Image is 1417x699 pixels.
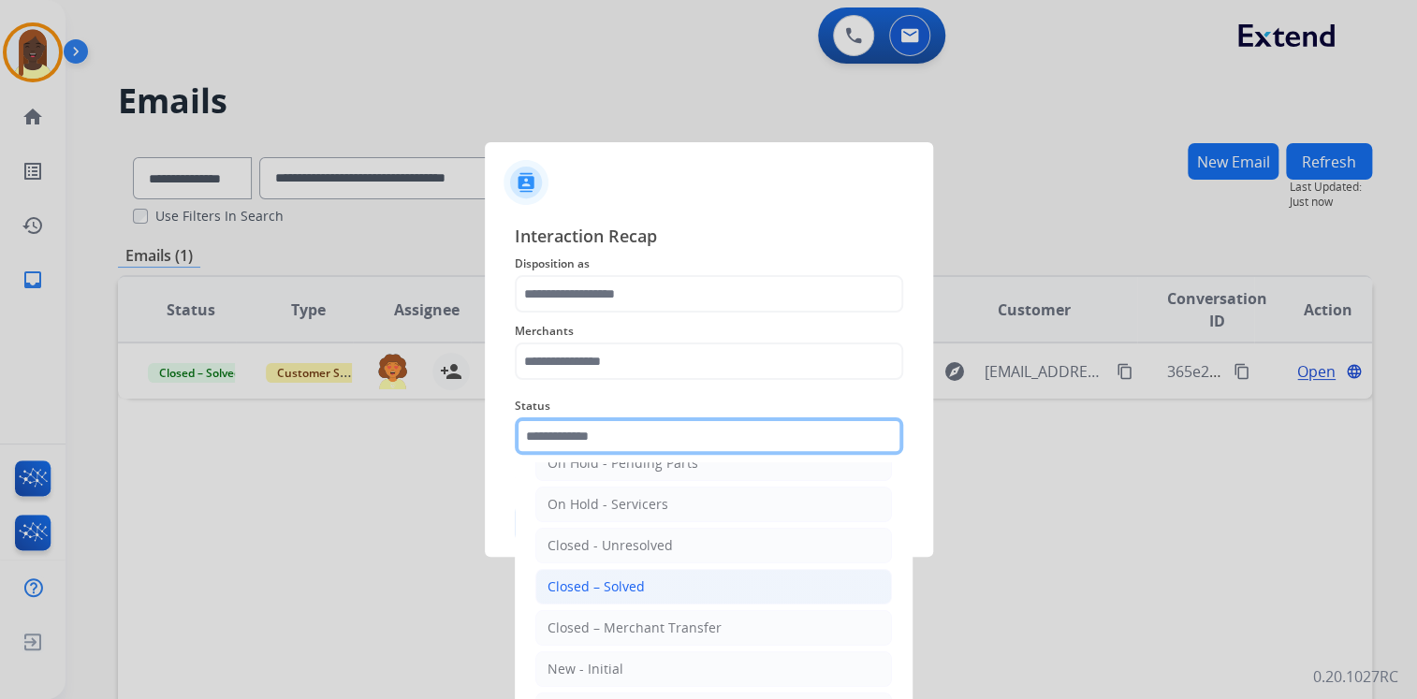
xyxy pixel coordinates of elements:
span: Interaction Recap [515,223,903,253]
img: contactIcon [504,160,548,205]
span: Disposition as [515,253,903,275]
p: 0.20.1027RC [1313,665,1398,688]
div: On Hold - Pending Parts [548,454,698,473]
div: Closed - Unresolved [548,536,673,555]
span: Status [515,395,903,417]
span: Merchants [515,320,903,342]
div: New - Initial [548,660,623,678]
div: Closed – Merchant Transfer [548,619,722,637]
div: Closed – Solved [548,577,645,596]
div: On Hold - Servicers [548,495,668,514]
